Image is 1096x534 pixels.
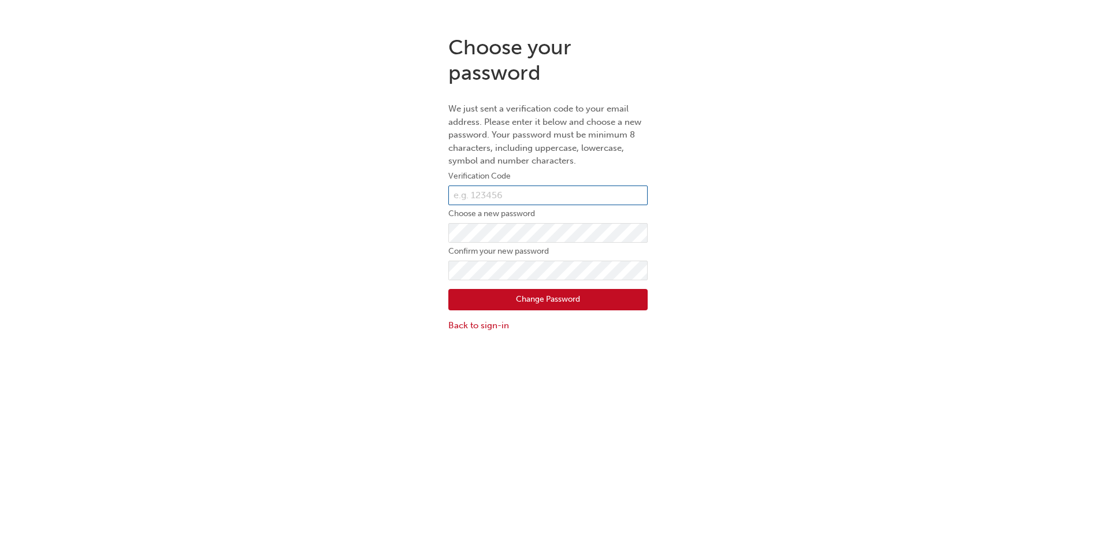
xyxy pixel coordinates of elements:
a: Back to sign-in [448,319,648,332]
p: We just sent a verification code to your email address. Please enter it below and choose a new pa... [448,102,648,168]
label: Choose a new password [448,207,648,221]
label: Confirm your new password [448,244,648,258]
input: e.g. 123456 [448,186,648,205]
h1: Choose your password [448,35,648,85]
label: Verification Code [448,169,648,183]
button: Change Password [448,289,648,311]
